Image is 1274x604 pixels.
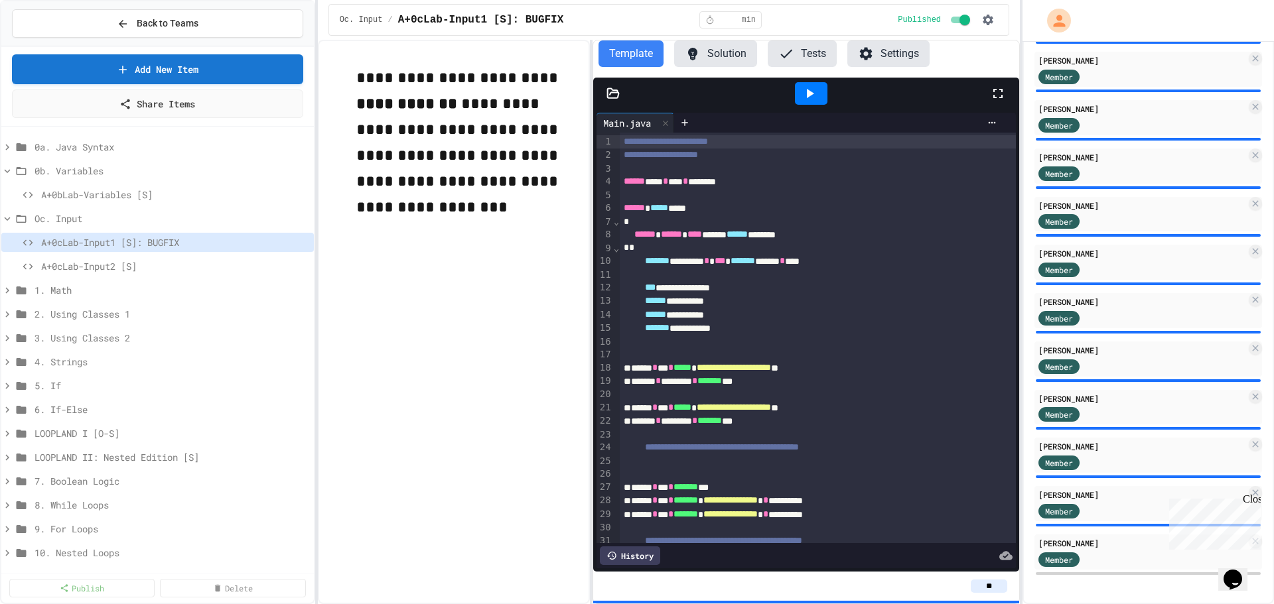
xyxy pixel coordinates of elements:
[597,175,613,188] div: 4
[599,40,664,67] button: Template
[1038,54,1246,66] div: [PERSON_NAME]
[35,474,309,488] span: 7. Boolean Logic
[1045,457,1073,469] span: Member
[768,40,837,67] button: Tests
[1045,71,1073,83] span: Member
[1045,119,1073,131] span: Member
[597,521,613,534] div: 30
[12,54,303,84] a: Add New Item
[35,331,309,345] span: 3. Using Classes 2
[597,335,613,349] div: 16
[1045,554,1073,566] span: Member
[1033,5,1074,36] div: My Account
[1038,440,1246,452] div: [PERSON_NAME]
[1038,103,1246,115] div: [PERSON_NAME]
[1218,551,1261,591] iframe: chat widget
[35,522,309,536] span: 9. For Loops
[1038,247,1246,259] div: [PERSON_NAME]
[1045,312,1073,324] span: Member
[1045,361,1073,373] span: Member
[613,216,620,227] span: Fold line
[597,455,613,468] div: 25
[597,269,613,282] div: 11
[613,243,620,253] span: Fold line
[597,414,613,428] div: 22
[597,242,613,255] div: 9
[600,546,660,565] div: History
[597,255,613,268] div: 10
[597,113,674,133] div: Main.java
[597,428,613,442] div: 23
[597,348,613,361] div: 17
[597,375,613,388] div: 19
[9,579,155,597] a: Publish
[35,164,309,178] span: 0b. Variables
[741,15,756,25] span: min
[12,9,303,38] button: Back to Teams
[35,498,309,512] span: 8. While Loops
[597,202,613,215] div: 6
[1045,264,1073,276] span: Member
[597,189,613,202] div: 5
[597,135,613,149] div: 1
[35,546,309,560] span: 10. Nested Loops
[35,283,309,297] span: 1. Math
[597,494,613,507] div: 28
[597,467,613,481] div: 26
[597,162,613,176] div: 3
[597,281,613,294] div: 12
[388,15,392,25] span: /
[597,401,613,414] div: 21
[597,308,613,322] div: 14
[35,211,309,225] span: Oc. Input
[597,508,613,521] div: 29
[597,361,613,375] div: 18
[137,17,198,30] span: Back to Teams
[1038,296,1246,308] div: [PERSON_NAME]
[340,15,383,25] span: Oc. Input
[5,5,92,84] div: Chat with us now!Close
[35,450,309,464] span: LOOPLAND II: Nested Edition [S]
[1038,537,1246,549] div: [PERSON_NAME]
[597,228,613,241] div: 8
[597,534,613,548] div: 31
[597,481,613,494] div: 27
[1038,393,1246,404] div: [PERSON_NAME]
[597,149,613,162] div: 2
[597,116,658,130] div: Main.java
[1038,489,1246,501] div: [PERSON_NAME]
[1038,200,1246,211] div: [PERSON_NAME]
[35,402,309,416] span: 6. If-Else
[41,235,309,249] span: A+0cLab-Input1 [S]: BUGFIX
[898,12,973,28] div: Content is published and visible to students
[160,579,305,597] a: Delete
[1045,168,1073,180] span: Member
[1164,493,1261,550] iframe: chat widget
[35,307,309,321] span: 2. Using Classes 1
[41,259,309,273] span: A+0cLab-Input2 [S]
[1045,505,1073,517] span: Member
[597,388,613,401] div: 20
[35,379,309,393] span: 5. If
[398,12,564,28] span: A+0cLab-Input1 [S]: BUGFIX
[35,426,309,440] span: LOOPLAND I [O-S]
[1045,215,1073,227] span: Member
[597,294,613,308] div: 13
[597,441,613,454] div: 24
[597,215,613,229] div: 7
[12,90,303,118] a: Share Items
[674,40,757,67] button: Solution
[1038,344,1246,356] div: [PERSON_NAME]
[1038,151,1246,163] div: [PERSON_NAME]
[41,188,309,202] span: A+0bLab-Variables [S]
[898,15,941,25] span: Published
[35,355,309,369] span: 4. Strings
[847,40,930,67] button: Settings
[35,140,309,154] span: 0a. Java Syntax
[1045,408,1073,420] span: Member
[597,322,613,335] div: 15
